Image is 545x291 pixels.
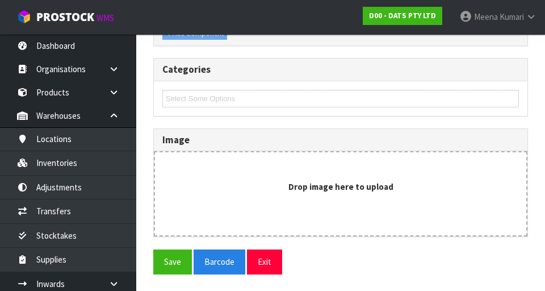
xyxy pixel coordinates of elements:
[153,250,192,274] button: Save
[500,11,524,22] span: Kumari
[247,250,282,274] button: Exit
[162,64,519,75] h3: Categories
[288,181,393,192] strong: Drop image here to upload
[474,11,498,22] span: Meena
[369,11,436,20] strong: D00 - DATS PTY LTD
[363,7,442,25] a: D00 - DATS PTY LTD
[97,13,114,23] small: WMS
[17,10,31,24] img: cube-alt.png
[162,135,519,145] h3: Image
[36,10,94,24] span: ProStock
[194,250,245,274] button: Barcode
